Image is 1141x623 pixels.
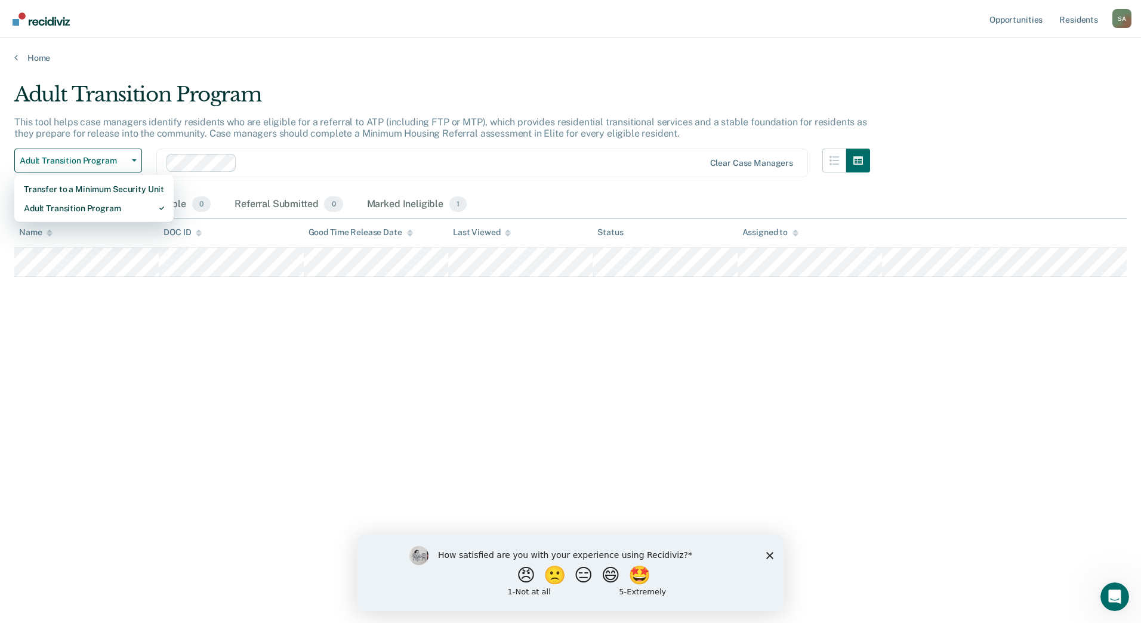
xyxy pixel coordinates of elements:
div: Adult Transition Program [24,199,164,218]
iframe: Survey by Kim from Recidiviz [357,534,784,611]
div: Status [597,227,623,238]
p: This tool helps case managers identify residents who are eligible for a referral to ATP (includin... [14,116,867,139]
div: Name [19,227,53,238]
span: 0 [192,196,211,212]
div: Referral Submitted0 [232,192,345,218]
div: Transfer to a Minimum Security Unit [24,180,164,199]
button: Profile dropdown button [1112,9,1131,28]
div: Clear case managers [710,158,793,168]
div: Assigned to [742,227,798,238]
div: Marked Ineligible1 [365,192,470,218]
span: 1 [449,196,467,212]
div: Last Viewed [453,227,511,238]
button: Adult Transition Program [14,149,142,172]
div: DOC ID [164,227,202,238]
span: 0 [324,196,343,212]
div: Good Time Release Date [309,227,413,238]
iframe: Intercom live chat [1100,582,1129,611]
a: Home [14,53,1127,63]
img: Recidiviz [13,13,70,26]
div: Adult Transition Program [14,82,870,116]
div: S A [1112,9,1131,28]
span: Adult Transition Program [20,156,127,166]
